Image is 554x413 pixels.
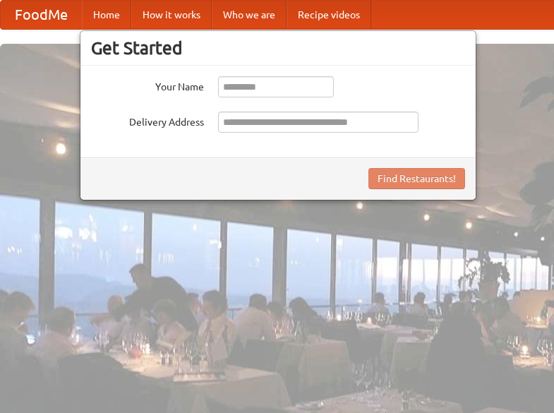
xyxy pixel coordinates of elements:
[287,1,371,29] a: Recipe videos
[131,1,212,29] a: How it works
[82,1,131,29] a: Home
[91,76,204,94] label: Your Name
[91,112,204,129] label: Delivery Address
[212,1,287,29] a: Who we are
[1,1,82,29] a: FoodMe
[91,37,465,59] h3: Get Started
[368,168,465,189] button: Find Restaurants!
